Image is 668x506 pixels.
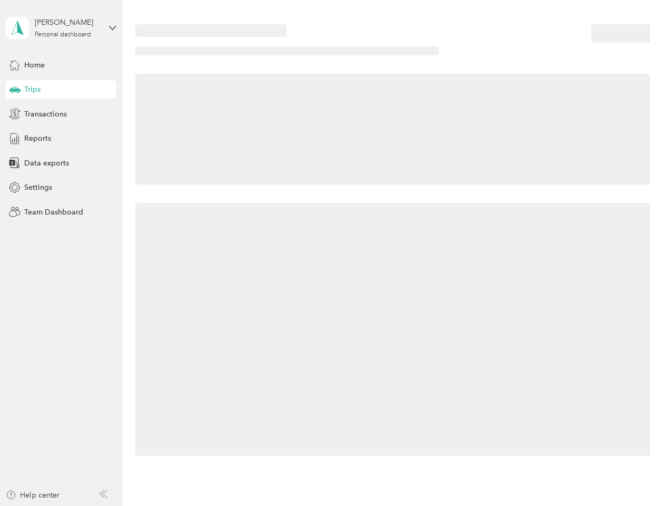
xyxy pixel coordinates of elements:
[609,447,668,506] iframe: Everlance-gr Chat Button Frame
[35,17,101,28] div: [PERSON_NAME]
[24,109,67,120] span: Transactions
[24,84,41,95] span: Trips
[24,158,69,169] span: Data exports
[35,32,91,38] div: Personal dashboard
[24,182,52,193] span: Settings
[24,133,51,144] span: Reports
[6,490,59,501] button: Help center
[24,60,45,71] span: Home
[24,207,83,218] span: Team Dashboard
